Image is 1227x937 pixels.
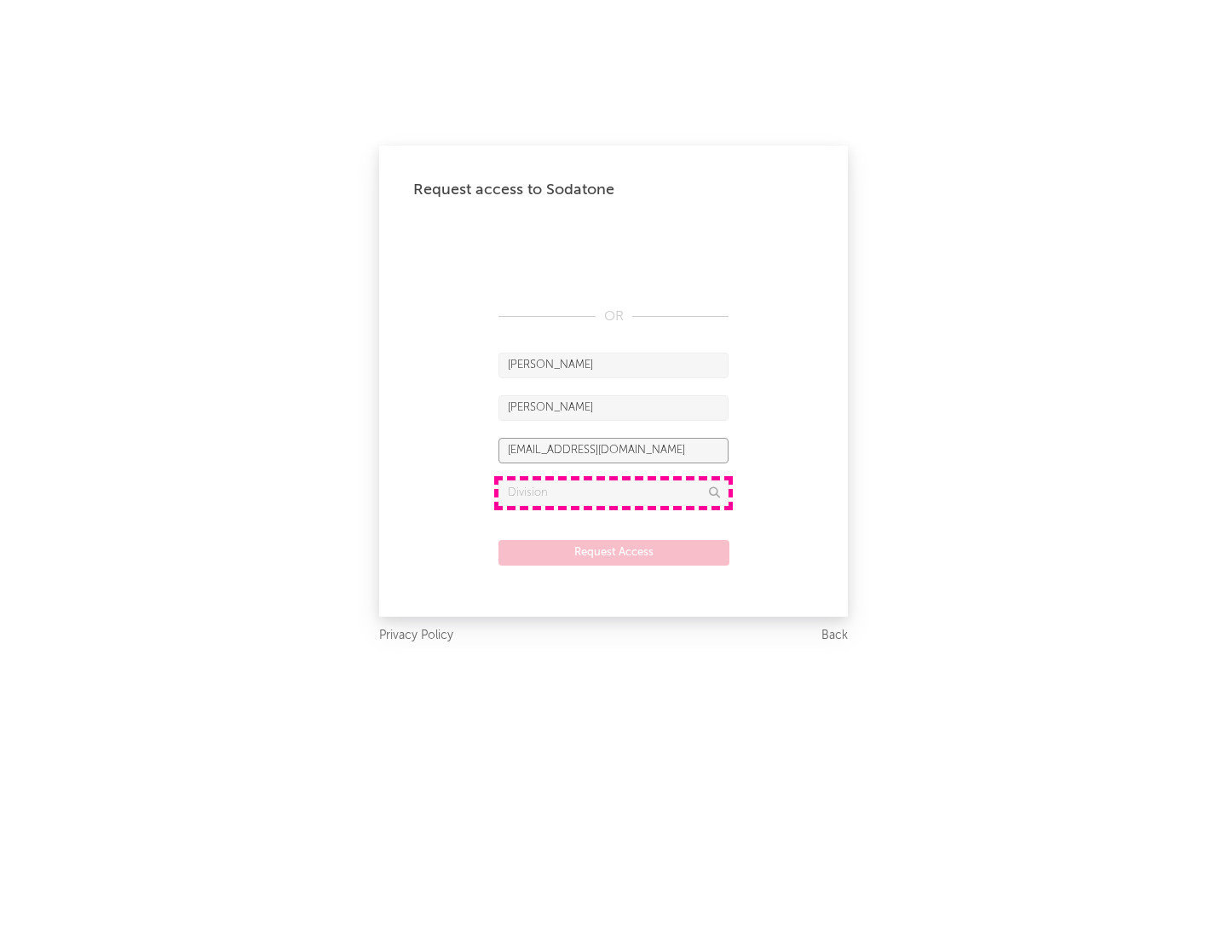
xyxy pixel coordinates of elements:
[498,353,729,378] input: First Name
[498,540,729,566] button: Request Access
[498,480,729,506] input: Division
[498,395,729,421] input: Last Name
[498,307,729,327] div: OR
[821,625,848,647] a: Back
[379,625,453,647] a: Privacy Policy
[498,438,729,463] input: Email
[413,180,814,200] div: Request access to Sodatone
